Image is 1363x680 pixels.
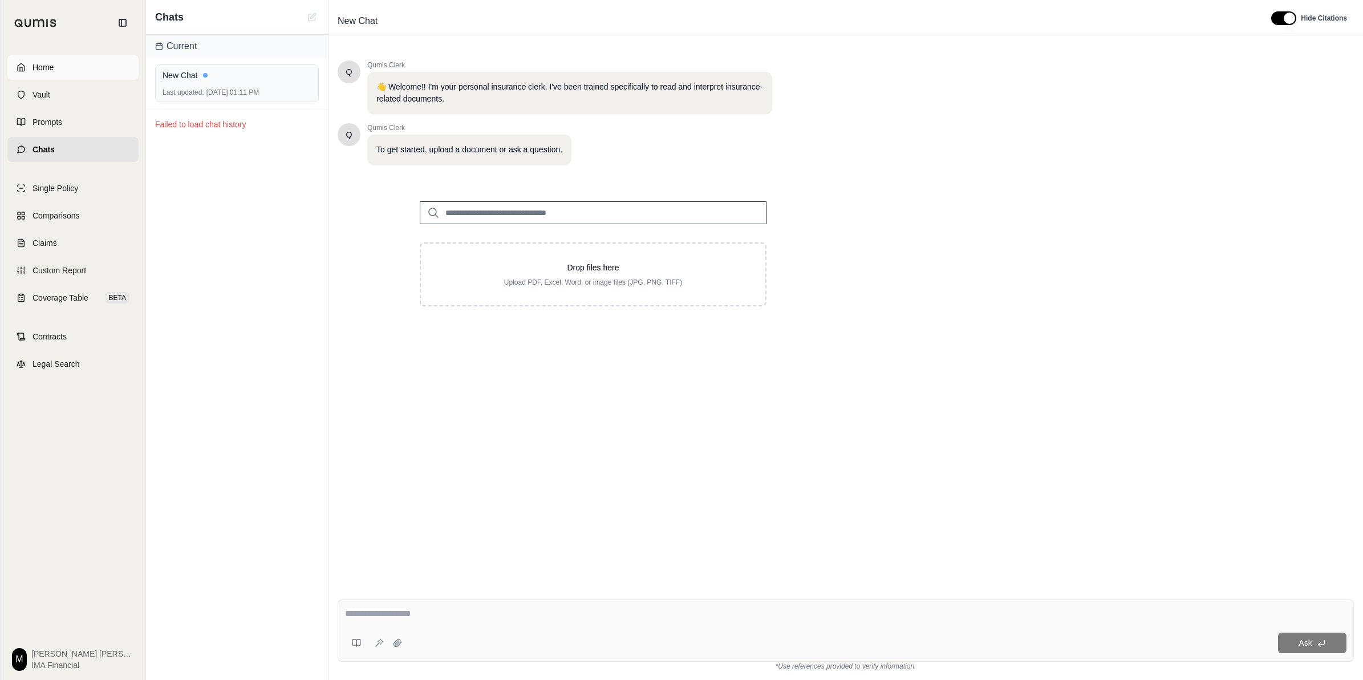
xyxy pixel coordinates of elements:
[163,88,204,97] span: Last updated:
[146,110,328,139] div: Failed to load chat history
[439,278,747,287] p: Upload PDF, Excel, Word, or image files (JPG, PNG, TIFF)
[333,12,382,30] span: New Chat
[33,183,78,194] span: Single Policy
[33,62,54,73] span: Home
[7,324,139,349] a: Contracts
[376,144,562,156] p: To get started, upload a document or ask a question.
[33,144,55,155] span: Chats
[7,285,139,310] a: Coverage TableBETA
[7,110,139,135] a: Prompts
[33,237,57,249] span: Claims
[367,60,772,70] span: Qumis Clerk
[33,358,80,370] span: Legal Search
[305,10,319,24] button: New Chat
[7,176,139,201] a: Single Policy
[7,137,139,162] a: Chats
[7,82,139,107] a: Vault
[33,292,88,303] span: Coverage Table
[33,331,67,342] span: Contracts
[31,659,134,671] span: IMA Financial
[7,55,139,80] a: Home
[33,265,86,276] span: Custom Report
[1278,633,1346,653] button: Ask
[7,203,139,228] a: Comparisons
[333,12,1257,30] div: Edit Title
[7,230,139,256] a: Claims
[155,9,184,25] span: Chats
[33,89,50,100] span: Vault
[367,123,571,132] span: Qumis Clerk
[376,81,763,105] p: 👋 Welcome!! I'm your personal insurance clerk. I've been trained specifically to read and interpr...
[14,19,57,27] img: Qumis Logo
[33,210,79,221] span: Comparisons
[146,35,328,58] div: Current
[346,66,352,78] span: Hello
[113,14,132,32] button: Collapse sidebar
[106,292,129,303] span: BETA
[31,648,134,659] span: [PERSON_NAME] [PERSON_NAME]
[346,129,352,140] span: Hello
[33,116,62,128] span: Prompts
[7,351,139,377] a: Legal Search
[12,648,27,671] div: M
[163,70,311,81] div: New Chat
[1299,638,1312,647] span: Ask
[7,258,139,283] a: Custom Report
[338,662,1354,671] div: *Use references provided to verify information.
[1301,14,1347,23] span: Hide Citations
[439,262,747,273] p: Drop files here
[163,88,311,97] div: [DATE] 01:11 PM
